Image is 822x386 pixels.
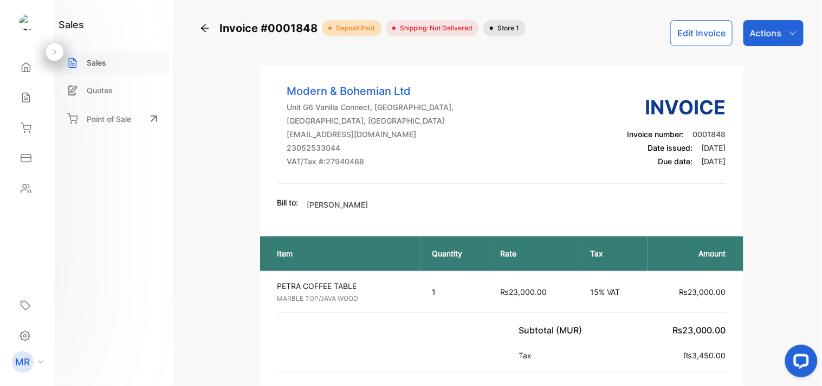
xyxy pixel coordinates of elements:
p: [PERSON_NAME] [307,199,368,210]
span: ₨23,000.00 [679,287,726,297]
span: Date issued: [648,143,693,152]
p: Item [277,248,410,259]
span: Due date: [658,157,693,166]
iframe: LiveChat chat widget [776,340,822,386]
button: Edit Invoice [670,20,733,46]
p: Bill to: [277,197,299,208]
p: 23052533044 [287,142,454,153]
button: Actions [743,20,804,46]
p: MR [16,355,30,369]
span: ₨23,000.00 [673,325,726,336]
span: ₨23,000.00 [500,287,547,297]
p: Amount [658,248,726,259]
span: 0001848 [693,130,726,139]
p: Modern & Bohemian Ltd [287,83,454,99]
p: Rate [500,248,568,259]
p: 15% VAT [590,286,637,298]
h3: Invoice [627,93,726,122]
p: PETRA COFFEE TABLE [277,280,412,292]
h1: sales [59,17,84,32]
span: Store 1 [493,23,519,33]
span: [DATE] [702,157,726,166]
p: Quotes [87,85,113,96]
span: Shipping: Not Delivered [396,23,473,33]
p: Subtotal (MUR) [519,324,587,337]
p: [GEOGRAPHIC_DATA], [GEOGRAPHIC_DATA] [287,115,454,126]
p: [EMAIL_ADDRESS][DOMAIN_NAME] [287,128,454,140]
p: VAT/Tax #: 27940468 [287,156,454,167]
span: Invoice number: [627,130,684,139]
span: Invoice #0001848 [219,20,322,36]
a: Point of Sale [59,107,169,131]
p: Tax [590,248,637,259]
p: Tax [519,350,536,361]
p: 1 [432,286,478,298]
img: logo [19,14,35,30]
a: Quotes [59,79,169,101]
p: Quantity [432,248,478,259]
a: Sales [59,52,169,74]
span: [DATE] [702,143,726,152]
span: deposit paid [332,23,375,33]
p: Point of Sale [87,113,131,125]
p: MARBLE TOP/JAVA WOOD [277,294,412,304]
p: Actions [750,27,782,40]
p: Sales [87,57,106,68]
span: ₨3,450.00 [684,351,726,360]
p: Unit G6 Vanilla Connect, [GEOGRAPHIC_DATA], [287,101,454,113]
